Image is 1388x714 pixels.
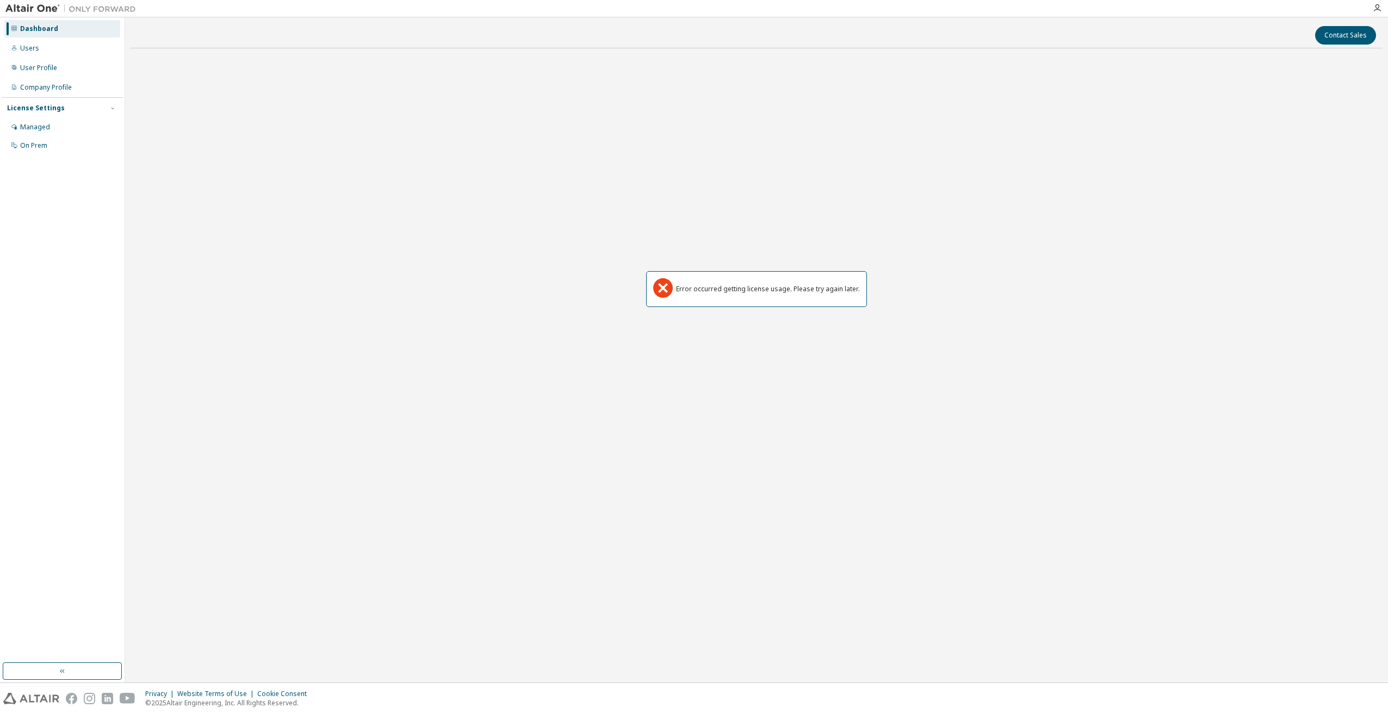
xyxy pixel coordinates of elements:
div: Company Profile [20,83,72,92]
div: Cookie Consent [257,690,313,698]
button: Contact Sales [1315,26,1376,45]
div: Privacy [145,690,177,698]
img: youtube.svg [120,693,135,704]
div: User Profile [20,64,57,72]
img: instagram.svg [84,693,95,704]
div: Users [20,44,39,53]
div: Website Terms of Use [177,690,257,698]
div: Dashboard [20,24,58,33]
div: Managed [20,123,50,131]
div: Error occurred getting license usage. Please try again later. [676,285,860,293]
p: © 2025 Altair Engineering, Inc. All Rights Reserved. [145,698,313,707]
div: On Prem [20,141,47,150]
img: linkedin.svg [102,693,113,704]
img: altair_logo.svg [3,693,59,704]
img: Altair One [5,3,141,14]
div: License Settings [7,104,65,112]
img: facebook.svg [66,693,77,704]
